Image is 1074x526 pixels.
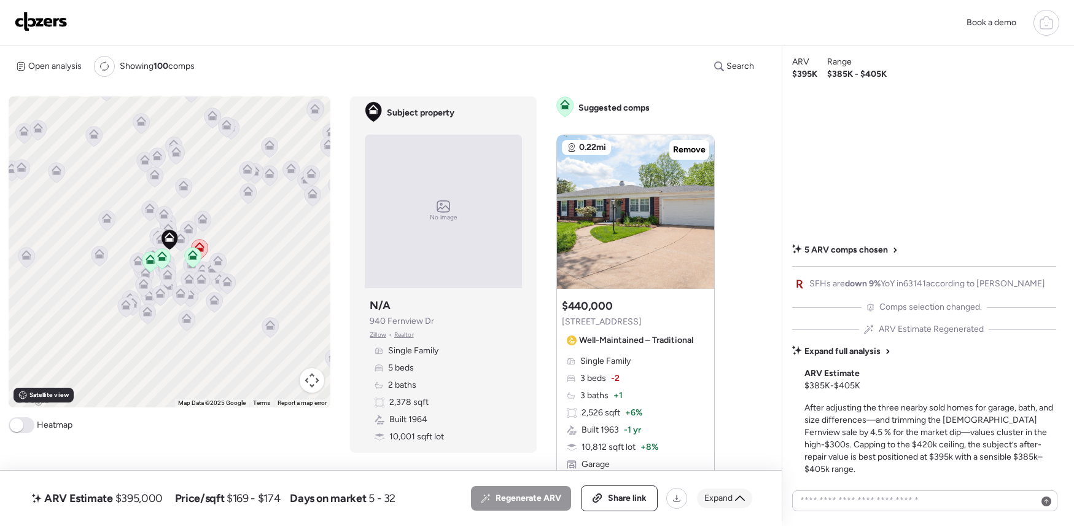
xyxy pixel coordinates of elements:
[120,60,195,73] span: Showing comps
[37,419,72,431] span: Heatmap
[804,244,888,256] span: 5 ARV comps chosen
[580,355,631,367] span: Single Family
[640,441,658,453] span: + 8%
[496,492,561,504] span: Regenerate ARV
[29,390,69,400] span: Satellite view
[792,56,809,68] span: ARV
[879,323,984,336] span: ARV Estimate Regenerated
[178,399,246,406] span: Map Data ©2025 Google
[582,458,610,471] span: Garage
[368,491,395,506] span: 5 - 32
[582,424,619,436] span: Built 1963
[804,367,860,380] span: ARV Estimate
[115,491,163,506] span: $395,000
[12,391,52,407] img: Google
[967,17,1016,28] span: Book a demo
[300,368,324,393] button: Map camera controls
[625,407,642,419] span: + 6%
[387,107,454,119] span: Subject property
[370,315,434,328] span: 940 Fernview Dr
[804,380,860,392] span: $385K - $405K
[389,431,444,443] span: 10,001 sqft lot
[175,491,224,506] span: Price/sqft
[389,330,392,340] span: •
[613,390,623,402] span: + 1
[611,372,620,385] span: -2
[278,399,327,406] a: Report a map error
[44,491,113,506] span: ARV Estimate
[580,372,606,385] span: 3 beds
[370,298,391,313] h3: N/A
[562,316,642,328] span: [STREET_ADDRESS]
[827,68,887,80] span: $385K - $405K
[624,424,641,436] span: -1 yr
[582,407,620,419] span: 2,526 sqft
[253,399,270,406] a: Terms (opens in new tab)
[12,391,52,407] a: Open this area in Google Maps (opens a new window)
[430,213,457,222] span: No image
[389,414,427,426] span: Built 1964
[15,12,68,31] img: Logo
[394,330,414,340] span: Realtor
[388,345,438,357] span: Single Family
[579,141,606,154] span: 0.22mi
[578,102,650,114] span: Suggested comps
[726,60,754,73] span: Search
[579,334,693,347] span: Well-Maintained – Traditional
[227,491,280,506] span: $169 - $174
[388,379,416,391] span: 2 baths
[804,402,1053,474] span: After adjusting the three nearby sold homes for garage, bath, and size differences—and trimming t...
[792,68,817,80] span: $395K
[582,441,636,453] span: 10,812 sqft lot
[608,492,647,504] span: Share link
[827,56,852,68] span: Range
[370,330,386,340] span: Zillow
[388,362,414,374] span: 5 beds
[389,396,429,409] span: 2,378 sqft
[580,390,609,402] span: 3 baths
[809,278,1045,290] span: SFHs are YoY in 63141 according to [PERSON_NAME]
[845,278,881,289] span: down 9%
[154,61,168,71] span: 100
[562,299,612,313] h3: $440,000
[673,144,706,156] span: Remove
[804,345,881,358] span: Expand full analysis
[290,491,366,506] span: Days on market
[28,60,82,73] span: Open analysis
[879,301,982,313] span: Comps selection changed.
[704,492,733,504] span: Expand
